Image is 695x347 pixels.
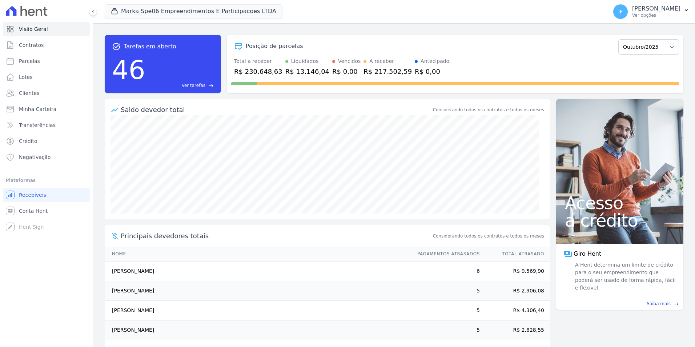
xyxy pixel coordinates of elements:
span: Tarefas em aberto [124,42,176,51]
a: Negativação [3,150,90,164]
span: Parcelas [19,57,40,65]
a: Transferências [3,118,90,132]
div: Posição de parcelas [246,42,303,51]
div: R$ 13.146,04 [285,67,329,76]
td: 5 [410,320,480,340]
td: R$ 4.306,40 [480,301,550,320]
a: Recebíveis [3,188,90,202]
div: R$ 217.502,59 [363,67,412,76]
td: [PERSON_NAME] [105,262,410,281]
span: IF [618,9,623,14]
span: Clientes [19,89,39,97]
td: 5 [410,281,480,301]
span: east [208,83,214,88]
div: Liquidados [291,57,319,65]
div: Saldo devedor total [121,105,431,115]
div: R$ 230.648,63 [234,67,282,76]
span: Giro Hent [574,250,601,258]
a: Contratos [3,38,90,52]
div: R$ 0,00 [332,67,361,76]
span: Negativação [19,153,51,161]
a: Saiba mais east [561,300,679,307]
a: Clientes [3,86,90,100]
div: 46 [112,51,145,89]
span: Conta Hent [19,207,48,215]
span: Principais devedores totais [121,231,431,241]
p: [PERSON_NAME] [632,5,680,12]
span: Minha Carteira [19,105,56,113]
p: Ver opções [632,12,680,18]
th: Pagamentos Atrasados [410,247,480,262]
span: Acesso [565,194,675,212]
span: Contratos [19,41,44,49]
button: IF [PERSON_NAME] Ver opções [607,1,695,22]
a: Minha Carteira [3,102,90,116]
span: Transferências [19,121,56,129]
td: [PERSON_NAME] [105,301,410,320]
span: Saiba mais [647,300,671,307]
span: Crédito [19,137,37,145]
div: Total a receber [234,57,282,65]
div: Plataformas [6,176,87,185]
div: Antecipado [421,57,449,65]
a: Parcelas [3,54,90,68]
div: Vencidos [338,57,361,65]
div: A receber [369,57,394,65]
span: Ver tarefas [182,82,205,89]
td: R$ 2.906,08 [480,281,550,301]
span: Visão Geral [19,25,48,33]
span: a crédito [565,212,675,229]
span: Recebíveis [19,191,46,199]
td: 5 [410,301,480,320]
td: [PERSON_NAME] [105,320,410,340]
a: Crédito [3,134,90,148]
a: Visão Geral [3,22,90,36]
span: east [674,301,679,307]
a: Ver tarefas east [148,82,214,89]
span: Lotes [19,73,33,81]
td: R$ 2.828,55 [480,320,550,340]
span: task_alt [112,42,121,51]
td: 6 [410,262,480,281]
button: Marka Spe06 Empreendimentos E Participacoes LTDA [105,4,282,18]
span: A Hent determina um limite de crédito para o seu empreendimento que poderá ser usado de forma ráp... [574,261,676,292]
a: Conta Hent [3,204,90,218]
div: R$ 0,00 [415,67,449,76]
th: Total Atrasado [480,247,550,262]
td: [PERSON_NAME] [105,281,410,301]
th: Nome [105,247,410,262]
span: Considerando todos os contratos e todos os meses [433,233,544,239]
a: Lotes [3,70,90,84]
div: Considerando todos os contratos e todos os meses [433,107,544,113]
td: R$ 9.569,90 [480,262,550,281]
